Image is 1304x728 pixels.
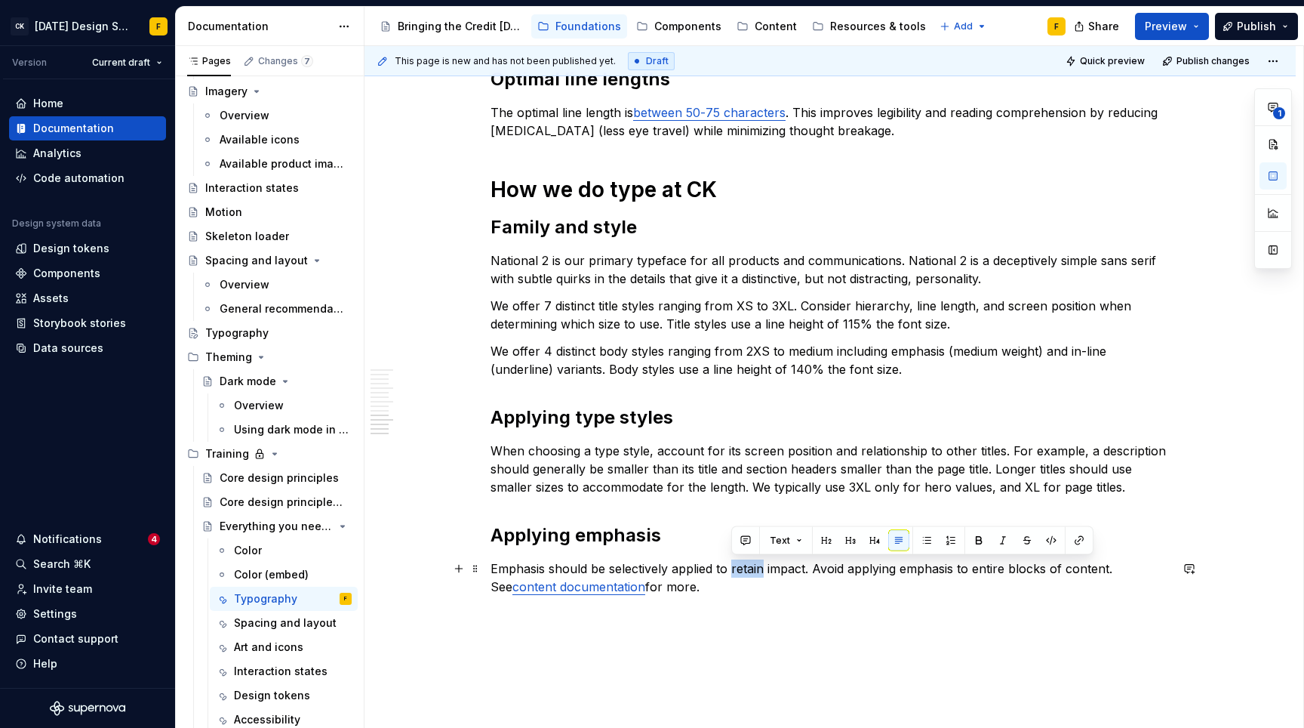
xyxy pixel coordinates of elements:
p: National 2 is our primary typeface for all products and communications. National 2 is a deceptive... [491,251,1170,288]
a: Motion [181,200,358,224]
h1: How we do type at CK [491,176,1170,203]
a: Content [730,14,803,39]
a: Interaction states [210,659,358,683]
a: content documentation [512,579,645,594]
div: General recommendations [220,301,344,316]
div: Data sources [33,341,103,356]
a: Overview [210,393,358,418]
div: Typography [234,591,297,606]
button: Publish [1215,13,1298,40]
div: Design system data [12,217,101,230]
div: Dark mode [220,374,276,389]
a: Overview [195,103,358,128]
div: Assets [33,291,69,306]
div: [DATE] Design System [35,19,131,34]
span: 7 [301,55,313,67]
a: Using dark mode in Figma [210,418,358,442]
a: Available product imagery [195,152,358,176]
div: Notifications [33,532,102,547]
div: Storybook stories [33,316,126,331]
a: Design tokens [9,236,166,261]
div: Documentation [33,121,114,136]
div: Using dark mode in Figma [234,422,349,437]
h2: Applying emphasis [491,523,1170,548]
div: Code automation [33,171,125,186]
div: Overview [234,398,284,413]
div: F [344,591,347,606]
span: Add [954,20,973,32]
span: Current draft [92,57,150,69]
div: Overview [220,108,269,123]
div: Theming [181,345,358,369]
a: Skeleton loader [181,224,358,248]
div: Color (embed) [234,567,309,582]
a: Overview [195,273,358,297]
div: Spacing and layout [234,615,337,631]
div: Changes [258,55,313,67]
div: Core design principles (embed) [220,495,344,510]
div: Accessibility [234,712,300,727]
div: Typography [205,325,269,341]
div: Search ⌘K [33,557,91,572]
span: Preview [1145,19,1187,34]
span: Publish [1237,19,1276,34]
a: Art and icons [210,635,358,659]
div: Documentation [188,19,331,34]
a: Analytics [9,141,166,165]
button: Add [935,16,992,37]
a: Design tokens [210,683,358,708]
div: Version [12,57,47,69]
a: TypographyF [210,587,358,611]
a: Dark mode [195,369,358,393]
div: Content [755,19,797,34]
h2: Optimal line lengths [491,67,1170,91]
button: CK[DATE] Design SystemF [3,10,172,42]
div: Color [234,543,262,558]
span: Draft [646,55,669,67]
div: Theming [205,350,252,365]
a: Typography [181,321,358,345]
p: We offer 4 distinct body styles ranging from 2XS to medium including emphasis (medium weight) and... [491,342,1170,378]
div: F [156,20,161,32]
div: Analytics [33,146,81,161]
span: This page is new and has not been published yet. [395,55,616,67]
div: Training [205,446,249,461]
div: Settings [33,606,77,622]
a: between 50-75 characters [633,105,786,120]
span: Publish changes [1176,55,1250,67]
div: Everything you need to know [220,519,334,534]
div: Imagery [205,84,248,99]
a: Spacing and layout [181,248,358,273]
button: Preview [1135,13,1209,40]
a: Color [210,538,358,563]
div: Page tree [374,11,932,42]
div: Training [181,442,358,466]
div: Bringing the Credit [DATE] brand to life across products [398,19,522,34]
p: Emphasis should be selectively applied to retain impact. Avoid applying emphasis to entire blocks... [491,560,1170,596]
button: Current draft [85,52,169,73]
a: Invite team [9,577,166,601]
div: Home [33,96,63,111]
a: Available icons [195,128,358,152]
div: Spacing and layout [205,253,308,268]
span: Share [1088,19,1119,34]
a: Components [630,14,727,39]
div: Components [654,19,721,34]
div: Design tokens [234,688,310,703]
div: Available product imagery [220,156,344,171]
button: Publish changes [1158,51,1256,72]
a: Data sources [9,336,166,360]
a: Components [9,261,166,285]
div: CK [11,17,29,35]
div: Interaction states [205,180,299,196]
div: Help [33,656,57,671]
p: The optimal line length is . This improves legibility and reading comprehension by reducing [MEDI... [491,103,1170,140]
a: Interaction states [181,176,358,200]
p: When choosing a type style, account for its screen position and relationship to other titles. For... [491,442,1170,496]
button: Notifications4 [9,527,166,551]
button: Search ⌘K [9,552,166,576]
div: Resources & tools [830,19,926,34]
div: Components [33,266,100,281]
div: Invite team [33,581,92,597]
svg: Supernova Logo [50,701,125,716]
